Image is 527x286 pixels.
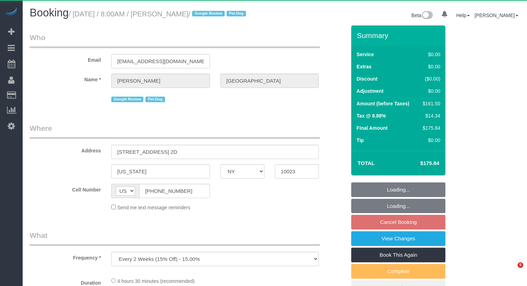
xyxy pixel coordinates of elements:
[117,205,190,210] span: Send me text message reminders
[4,7,18,17] img: Automaid Logo
[420,137,440,144] div: $0.00
[24,184,106,193] label: Cell Number
[24,145,106,154] label: Address
[420,75,440,82] div: ($0.00)
[30,230,320,246] legend: What
[356,51,374,58] label: Service
[399,160,439,166] h4: $175.84
[357,160,375,166] strong: Total
[188,10,248,18] span: /
[356,88,383,95] label: Adjustment
[420,125,440,131] div: $175.84
[356,125,387,131] label: Final Amount
[356,112,386,119] label: Tax @ 8.88%
[139,184,210,198] input: Cell Number
[518,262,523,268] span: 5
[356,63,371,70] label: Extras
[111,97,143,102] span: Google Review
[356,137,364,144] label: Tip
[456,13,470,18] a: Help
[24,54,106,63] label: Email
[227,11,246,16] span: Pet-Dog
[111,74,210,88] input: First Name
[111,164,210,179] input: City
[30,7,69,19] span: Booking
[351,231,445,246] a: View Changes
[420,112,440,119] div: $14.34
[275,164,319,179] input: Zip Code
[475,13,518,18] a: [PERSON_NAME]
[69,10,248,18] small: / [DATE] / 8:00AM / [PERSON_NAME]
[24,252,106,261] label: Frequency *
[421,11,433,20] img: New interface
[420,100,440,107] div: $161.50
[30,123,320,139] legend: Where
[356,75,377,82] label: Discount
[220,74,319,88] input: Last Name
[420,88,440,95] div: $0.00
[412,13,433,18] a: Beta
[503,262,520,279] iframe: Intercom live chat
[420,63,440,70] div: $0.00
[192,11,224,16] span: Google Review
[111,54,210,68] input: Email
[145,97,165,102] span: Pet-Dog
[356,100,409,107] label: Amount (before Taxes)
[357,31,442,39] h3: Summary
[351,248,445,262] a: Book This Again
[30,32,320,48] legend: Who
[117,278,195,284] span: 4 hours 30 minutes (recommended)
[24,74,106,83] label: Name *
[420,51,440,58] div: $0.00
